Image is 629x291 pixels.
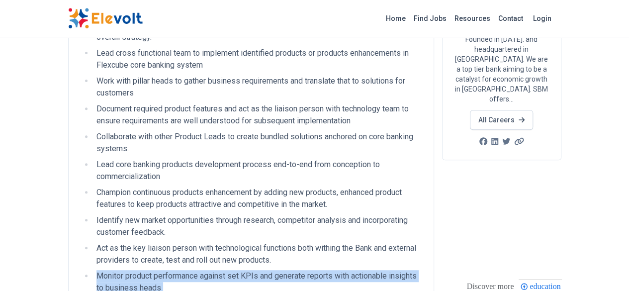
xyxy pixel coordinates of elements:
li: Champion continuous products enhancement by adding new products, enhanced product features to kee... [93,187,422,210]
a: Contact [494,10,527,26]
a: Find Jobs [410,10,450,26]
li: Act as the key liaison person with technological functions both withing the Bank and external pro... [93,242,422,266]
li: Lead core banking products development process end-to-end from conception to commercialization [93,159,422,183]
a: Home [382,10,410,26]
a: All Careers [470,110,533,130]
li: Collaborate with other Product Leads to create bundled solutions anchored on core banking systems. [93,131,422,155]
li: Identify new market opportunities through research, competitor analysis and incorporating custome... [93,214,422,238]
img: Elevolt [68,8,143,29]
span: education [530,282,563,291]
li: Work with pillar heads to gather business requirements and translate that to solutions for customers [93,75,422,99]
a: Login [527,8,557,28]
li: Lead cross functional team to implement identified products or products enhancements in Flexcube ... [93,47,422,71]
a: Resources [450,10,494,26]
li: Document required product features and act as the liaison person with technology team to ensure r... [93,103,422,127]
p: SBM Bank (Kenya) Limited is a subsidiary of SBM Bank. Founded in [DATE]. and headquartered in [GE... [454,14,549,104]
iframe: Chat Widget [579,243,629,291]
